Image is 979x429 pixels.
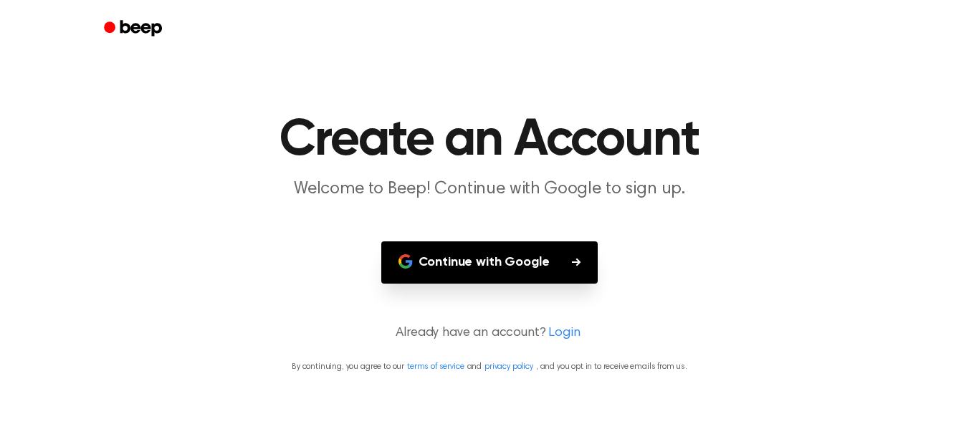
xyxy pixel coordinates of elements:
[94,15,175,43] a: Beep
[17,324,962,343] p: Already have an account?
[484,362,533,371] a: privacy policy
[17,360,962,373] p: By continuing, you agree to our and , and you opt in to receive emails from us.
[548,324,580,343] a: Login
[381,241,598,284] button: Continue with Google
[214,178,765,201] p: Welcome to Beep! Continue with Google to sign up.
[123,115,856,166] h1: Create an Account
[407,362,464,371] a: terms of service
